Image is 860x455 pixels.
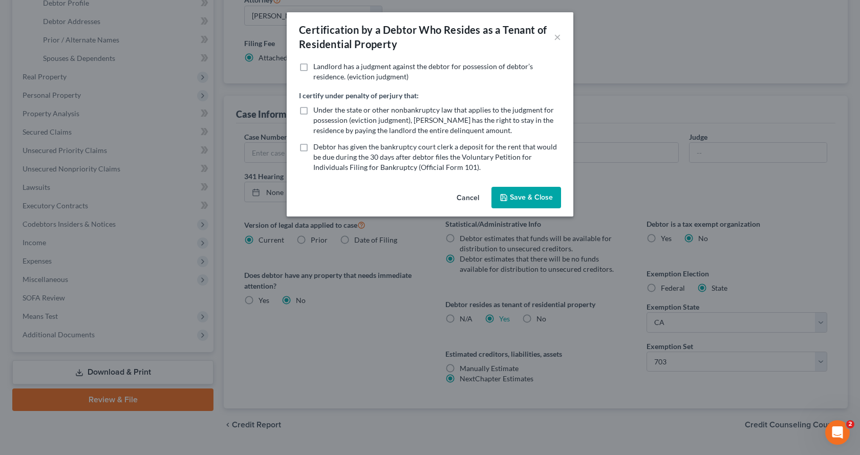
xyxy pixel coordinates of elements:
[448,188,487,208] button: Cancel
[313,142,557,171] span: Debtor has given the bankruptcy court clerk a deposit for the rent that would be due during the 3...
[313,105,554,135] span: Under the state or other nonbankruptcy law that applies to the judgment for possession (eviction ...
[491,187,561,208] button: Save & Close
[825,420,850,445] iframe: Intercom live chat
[299,90,419,101] label: I certify under penalty of perjury that:
[299,23,554,51] div: Certification by a Debtor Who Resides as a Tenant of Residential Property
[846,420,854,428] span: 2
[313,62,533,81] span: Landlord has a judgment against the debtor for possession of debtor’s residence. (eviction judgment)
[554,31,561,43] button: ×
